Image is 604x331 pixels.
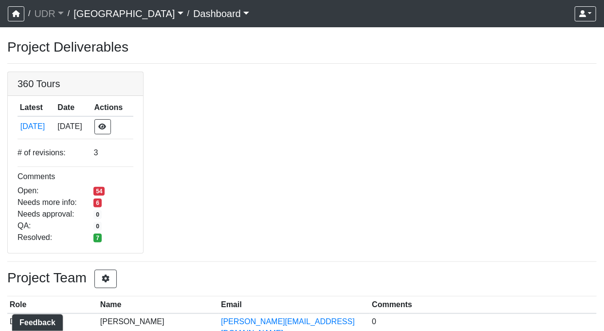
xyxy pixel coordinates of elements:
[7,270,597,288] h3: Project Team
[7,39,597,55] h3: Project Deliverables
[34,4,63,23] a: UDR
[24,4,34,23] span: /
[183,4,193,23] span: /
[219,296,369,313] th: Email
[73,4,183,23] a: [GEOGRAPHIC_DATA]
[18,116,55,137] td: evauoimpjTtZDXPypr1KMy
[7,312,65,331] iframe: Ybug feedback widget
[98,296,219,313] th: Name
[64,4,73,23] span: /
[193,4,249,23] a: Dashboard
[7,296,98,313] th: Role
[370,296,597,313] th: Comments
[20,120,53,133] button: [DATE]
